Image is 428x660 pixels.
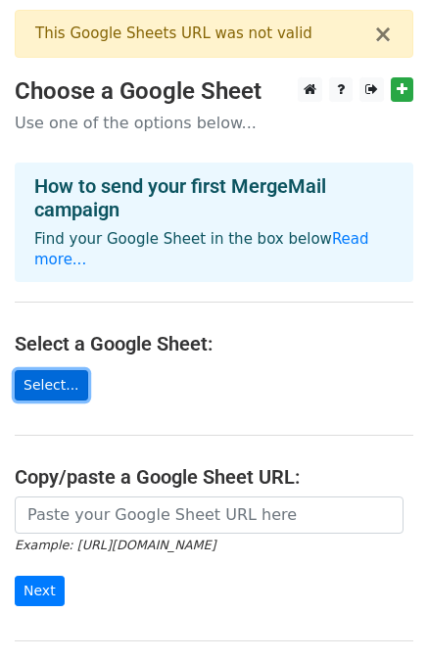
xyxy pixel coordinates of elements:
a: Read more... [34,230,369,268]
h4: Select a Google Sheet: [15,332,413,355]
h3: Choose a Google Sheet [15,77,413,106]
iframe: Chat Widget [330,566,428,660]
h4: Copy/paste a Google Sheet URL: [15,465,413,489]
button: × [373,23,393,46]
a: Select... [15,370,88,401]
h4: How to send your first MergeMail campaign [34,174,394,221]
input: Next [15,576,65,606]
p: Find your Google Sheet in the box below [34,229,394,270]
p: Use one of the options below... [15,113,413,133]
div: This Google Sheets URL was not valid [35,23,373,45]
small: Example: [URL][DOMAIN_NAME] [15,538,215,552]
input: Paste your Google Sheet URL here [15,496,404,534]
